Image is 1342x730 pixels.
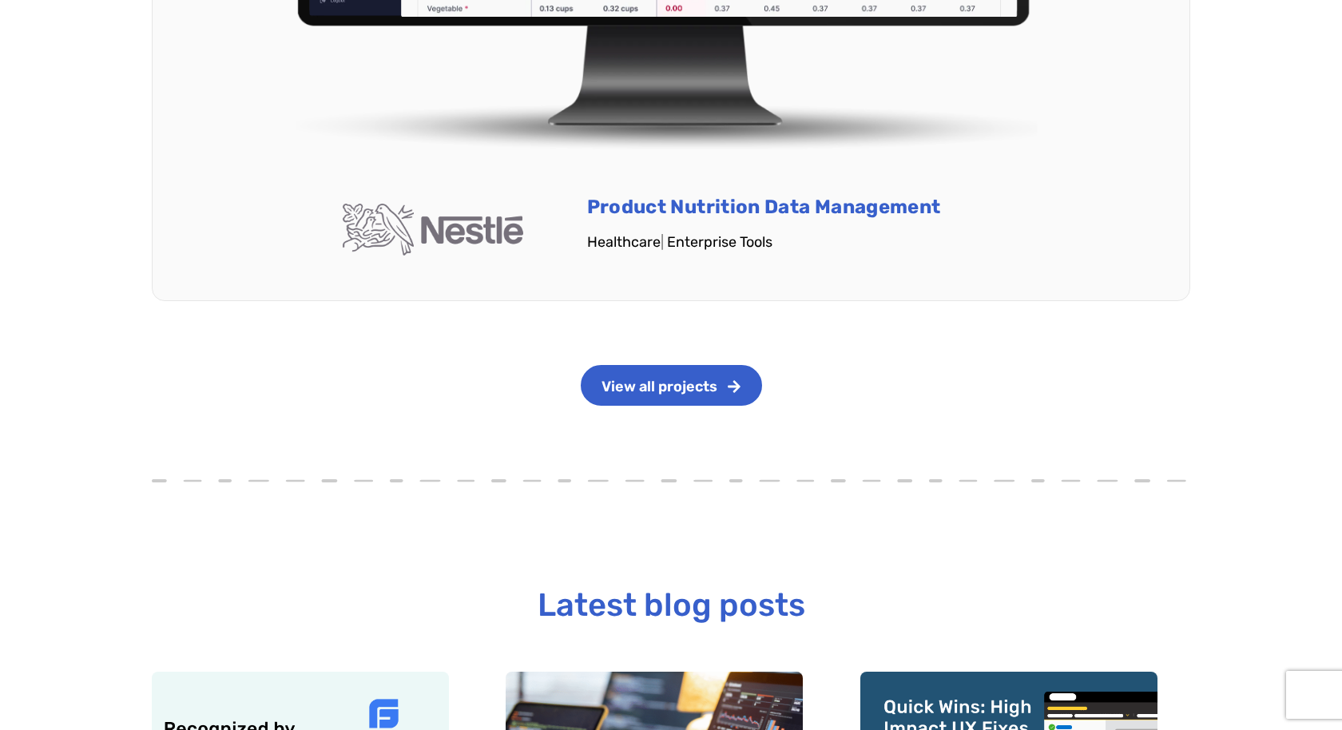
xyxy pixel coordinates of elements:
[581,365,762,406] a: View all projects
[602,379,717,394] span: View all projects
[314,1,371,14] span: Last Name
[587,194,941,220] p: Product Nutrition Data Management
[324,184,542,274] img: nestle logo
[20,222,621,236] span: Subscribe to UX Team newsletter.
[4,224,14,235] input: Subscribe to UX Team newsletter.
[587,233,664,251] span: |
[538,586,805,624] a: Latest blog posts
[1262,653,1342,730] iframe: Chat Widget
[667,233,772,251] span: Enterprise Tools
[587,233,661,251] span: Healthcare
